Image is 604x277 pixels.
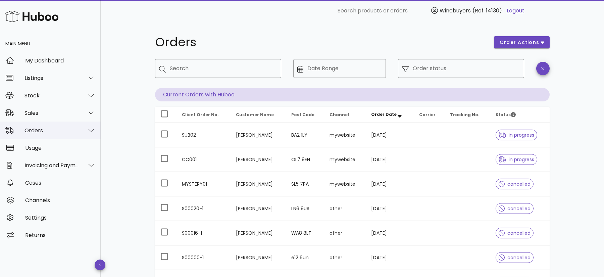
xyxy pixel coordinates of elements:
td: [DATE] [366,172,414,196]
div: Usage [25,145,95,151]
div: Channels [25,197,95,203]
span: Carrier [419,112,436,118]
div: Invoicing and Payments [24,162,79,169]
td: e12 6un [286,245,324,270]
td: [DATE] [366,147,414,172]
th: Client Order No. [177,107,231,123]
span: Post Code [291,112,314,118]
td: [PERSON_NAME] [231,147,286,172]
img: Huboo Logo [5,9,58,24]
td: [DATE] [366,196,414,221]
span: cancelled [499,231,531,235]
td: WA8 8LT [286,221,324,245]
th: Post Code [286,107,324,123]
td: other [324,245,366,270]
th: Channel [324,107,366,123]
th: Order Date: Sorted descending. Activate to remove sorting. [366,107,414,123]
span: Client Order No. [182,112,219,118]
div: Cases [25,180,95,186]
td: [PERSON_NAME] [231,172,286,196]
td: other [324,196,366,221]
td: [PERSON_NAME] [231,245,286,270]
span: Customer Name [236,112,274,118]
span: in progress [499,157,534,162]
span: cancelled [499,182,531,186]
td: SUB02 [177,123,231,147]
th: Tracking No. [445,107,490,123]
span: Status [496,112,516,118]
td: SL5 7PA [286,172,324,196]
th: Customer Name [231,107,286,123]
span: cancelled [499,206,531,211]
td: [DATE] [366,245,414,270]
td: OL7 9EN [286,147,324,172]
td: S00020-1 [177,196,231,221]
div: Listings [24,75,79,81]
td: [PERSON_NAME] [231,123,286,147]
a: Logout [507,7,524,15]
td: [PERSON_NAME] [231,221,286,245]
div: Orders [24,127,79,134]
td: mywebsite [324,172,366,196]
td: CC001 [177,147,231,172]
div: Returns [25,232,95,238]
p: Current Orders with Huboo [155,88,550,101]
td: MYSTERY01 [177,172,231,196]
td: [DATE] [366,123,414,147]
td: mywebsite [324,123,366,147]
td: other [324,221,366,245]
th: Status [490,107,550,123]
span: Tracking No. [450,112,480,118]
td: [PERSON_NAME] [231,196,286,221]
button: order actions [494,36,550,48]
th: Carrier [414,107,445,123]
span: Order Date [371,111,397,117]
div: My Dashboard [25,57,95,64]
div: Stock [24,92,79,99]
span: in progress [499,133,534,137]
td: [DATE] [366,221,414,245]
td: mywebsite [324,147,366,172]
span: cancelled [499,255,531,260]
td: S00016-1 [177,221,231,245]
td: LN6 9US [286,196,324,221]
td: S00000-1 [177,245,231,270]
span: (Ref: 14130) [472,7,502,14]
h1: Orders [155,36,486,48]
div: Sales [24,110,79,116]
div: Settings [25,215,95,221]
span: Winebuyers [440,7,471,14]
td: BA2 1LY [286,123,324,147]
span: order actions [499,39,540,46]
span: Channel [330,112,349,118]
